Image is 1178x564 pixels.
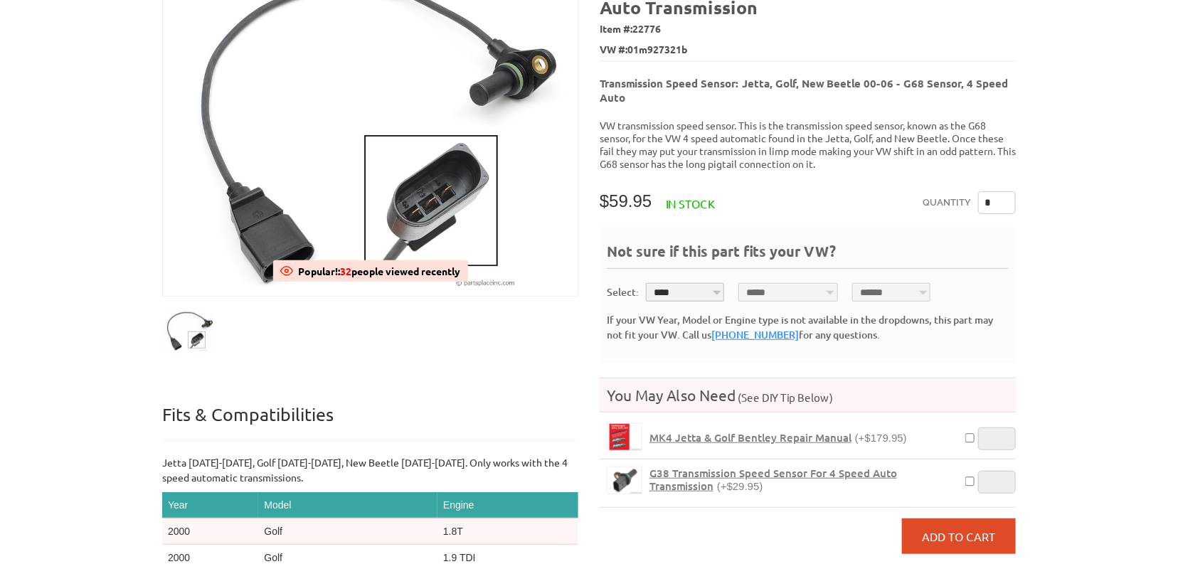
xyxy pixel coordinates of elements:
[607,467,642,494] img: G38 Transmission Speed Sensor For 4 Speed Auto Transmission
[162,492,258,518] th: Year
[632,22,661,35] span: 22776
[437,492,578,518] th: Engine
[600,40,1016,60] span: VW #:
[627,42,687,57] span: 01m927321b
[649,467,955,493] a: G38 Transmission Speed Sensor For 4 Speed Auto Transmission(+$29.95)
[666,196,715,211] span: In stock
[600,119,1016,170] p: VW transmission speed sensor. This is the transmission speed sensor, known as the G68 sensor, for...
[923,529,996,543] span: Add to Cart
[717,480,763,492] span: (+$29.95)
[607,424,642,450] img: MK4 Jetta & Golf Bentley Repair Manual
[855,432,907,444] span: (+$179.95)
[649,466,897,493] span: G38 Transmission Speed Sensor For 4 Speed Auto Transmission
[162,518,258,545] td: 2000
[607,423,642,451] a: MK4 Jetta & Golf Bentley Repair Manual
[600,19,1016,40] span: Item #:
[258,518,437,545] td: Golf
[607,312,1009,342] div: If your VW Year, Model or Engine type is not available in the dropdowns, this part may not fit yo...
[649,431,907,445] a: MK4 Jetta & Golf Bentley Repair Manual(+$179.95)
[258,492,437,518] th: Model
[649,430,851,445] span: MK4 Jetta & Golf Bentley Repair Manual
[437,518,578,545] td: 1.8T
[607,241,1009,269] div: Not sure if this part fits your VW?
[902,518,1016,554] button: Add to Cart
[162,403,578,441] p: Fits & Compatibilities
[162,455,578,485] p: Jetta [DATE]-[DATE], Golf [DATE]-[DATE], New Beetle [DATE]-[DATE]. Only works with the 4 speed au...
[600,385,1016,405] h4: You May Also Need
[607,284,639,299] div: Select:
[923,191,971,214] label: Quantity
[711,328,799,341] a: [PHONE_NUMBER]
[600,76,1008,105] b: Transmission Speed Sensor: Jetta, Golf, New Beetle 00-06 - G68 Sensor, 4 Speed Auto
[162,304,216,358] img: G68 Transmission Speed Sensor For 4 Speed Auto Transmission
[600,191,652,211] span: $59.95
[736,390,833,404] span: (See DIY Tip Below)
